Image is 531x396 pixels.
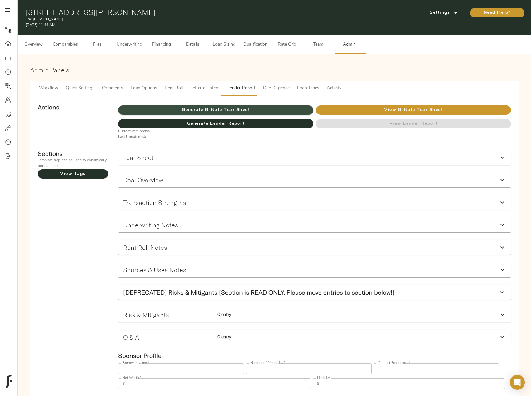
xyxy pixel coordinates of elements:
div: Q & A0 entry [118,330,511,345]
span: Letter of Intent [190,85,220,92]
span: Activity [327,85,341,92]
span: Quick Settings [66,85,94,92]
span: Rate Grid [275,41,299,49]
strong: 0 entry [217,334,231,340]
h3: Sources & Uses Notes [123,266,186,273]
p: [DATE] 11:44 AM [26,22,357,28]
span: Generate B-Note Tear Sheet [118,106,313,114]
span: View B-Note Tear Sheet [316,106,511,114]
button: View B-Note Tear Sheet [316,105,511,115]
h3: Admin Panels [30,66,519,74]
div: Sources & Uses Notes [118,262,511,277]
strong: 0 entry [217,311,231,317]
button: Generate B-Note Tear Sheet [118,105,313,115]
span: Due Diligence [263,85,290,92]
span: View Tags [38,170,108,178]
span: Comparables [53,41,78,49]
div: Open Intercom Messenger [510,375,525,390]
span: Loan Sizing [212,41,236,49]
span: Files [85,41,109,49]
div: Tear Sheet [118,150,511,165]
button: Settings [420,8,467,17]
div: Risk & Mitigants0 entry [118,307,511,322]
div: [DEPRECATED] Risks & Mitigants [Section is READ ONLY. Please move entries to section below!] [118,285,511,300]
span: Lender Report [227,85,256,92]
span: Loan Options [131,85,157,92]
span: Details [181,41,205,49]
span: Admin [337,41,361,49]
span: Rent Roll [165,85,183,92]
strong: Sponsor Profile [118,352,162,360]
strong: [DEPRECATED] Risks & Mitigants [Section is READ ONLY. Please move entries to section below!] [123,288,395,296]
button: Need Help? [470,8,524,17]
span: Settings [427,9,461,17]
span: Qualification [243,41,268,49]
span: Loan Tapes [297,85,319,92]
strong: Sections [38,150,63,157]
h3: Q & A [123,334,212,341]
div: Deal Overview [118,172,511,187]
p: $ [317,381,319,387]
h3: Deal Overview [123,176,163,184]
button: View Tags [38,169,108,179]
span: Need Help? [476,9,518,17]
img: logo [6,375,12,388]
div: Transaction Strengths [118,195,511,210]
h3: Underwriting Notes [123,221,178,229]
h3: Rent Roll Notes [123,244,167,251]
div: Underwriting Notes [118,217,511,232]
h3: Transaction Strengths [123,199,186,206]
span: Generate Lender Report [118,120,313,128]
span: Team [306,41,330,49]
h3: Tear Sheet [123,154,154,161]
h3: Risk & Mitigants [123,311,212,318]
span: Underwriting [117,41,142,49]
h1: [STREET_ADDRESS][PERSON_NAME] [26,8,357,17]
button: Generate Lender Report [118,119,313,128]
div: Rent Roll Notes [118,240,511,255]
p: The [PERSON_NAME] [26,17,357,22]
p: Template tags can be used to dynamically populate text. [38,157,108,169]
p: Current Version: n/a [118,128,313,134]
strong: Actions [38,103,59,111]
span: Financing [150,41,173,49]
p: $ [123,381,125,387]
span: Comments [102,85,123,92]
p: Last Updated: n/a [118,134,313,140]
span: Workflow [39,85,58,92]
span: Overview [22,41,45,49]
